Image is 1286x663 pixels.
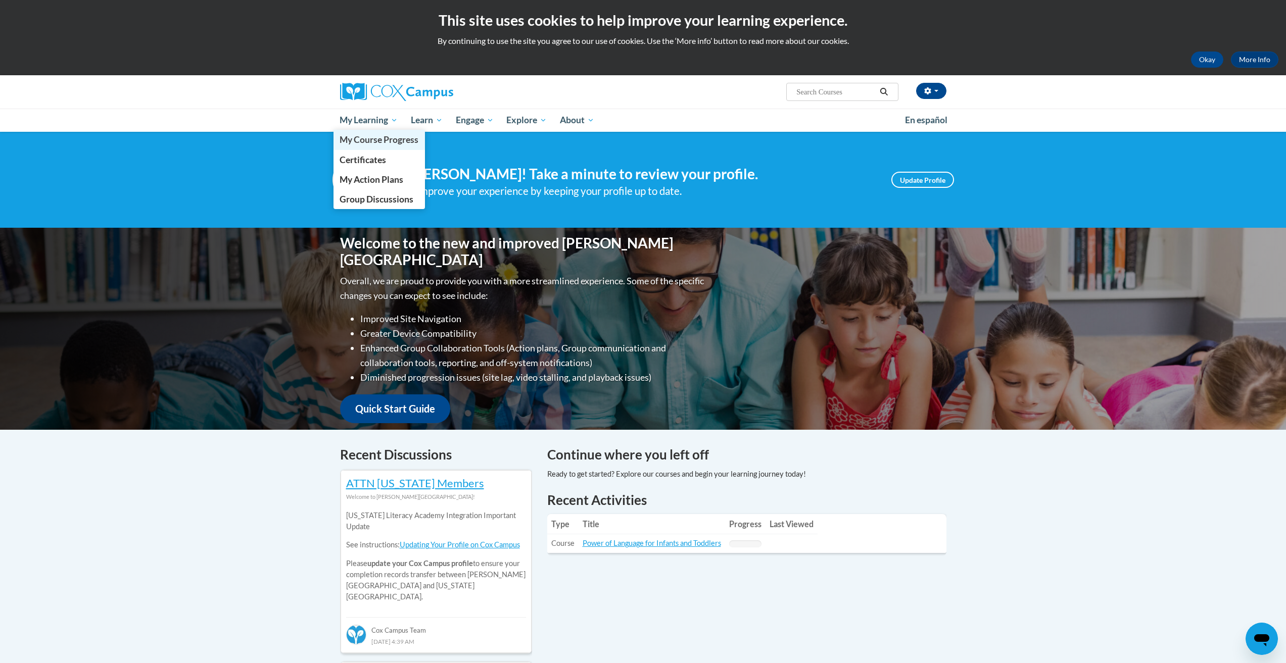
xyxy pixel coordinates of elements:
button: Account Settings [916,83,946,99]
li: Greater Device Compatibility [360,326,706,341]
a: My Action Plans [334,170,425,189]
h1: Recent Activities [547,491,946,509]
a: Update Profile [891,172,954,188]
span: Engage [456,114,494,126]
th: Title [579,514,725,534]
span: About [560,114,594,126]
span: My Action Plans [340,174,403,185]
a: Power of Language for Infants and Toddlers [583,539,721,547]
div: Help improve your experience by keeping your profile up to date. [393,183,876,199]
a: Certificates [334,150,425,170]
span: Explore [506,114,547,126]
button: Search [876,86,891,98]
img: Cox Campus [340,83,453,101]
p: See instructions: [346,539,526,550]
a: ATTN [US_STATE] Members [346,476,484,490]
a: More Info [1231,52,1278,68]
a: Quick Start Guide [340,394,450,423]
th: Type [547,514,579,534]
input: Search Courses [795,86,876,98]
a: Explore [500,109,553,132]
div: [DATE] 4:39 AM [346,636,526,647]
span: Group Discussions [340,194,413,205]
h4: Hi [PERSON_NAME]! Take a minute to review your profile. [393,166,876,183]
li: Diminished progression issues (site lag, video stalling, and playback issues) [360,370,706,385]
a: About [553,109,601,132]
img: Profile Image [332,157,378,202]
p: Overall, we are proud to provide you with a more streamlined experience. Some of the specific cha... [340,274,706,303]
p: By continuing to use the site you agree to our use of cookies. Use the ‘More info’ button to read... [8,35,1278,46]
span: En español [905,115,947,125]
a: My Course Progress [334,130,425,149]
h4: Recent Discussions [340,445,532,465]
li: Enhanced Group Collaboration Tools (Action plans, Group communication and collaboration tools, re... [360,341,706,370]
div: Cox Campus Team [346,617,526,635]
th: Last Viewed [766,514,818,534]
h1: Welcome to the new and improved [PERSON_NAME][GEOGRAPHIC_DATA] [340,235,706,269]
p: [US_STATE] Literacy Academy Integration Important Update [346,510,526,532]
a: Learn [404,109,449,132]
li: Improved Site Navigation [360,312,706,326]
a: Engage [449,109,500,132]
div: Please to ensure your completion records transfer between [PERSON_NAME][GEOGRAPHIC_DATA] and [US_... [346,502,526,610]
a: Group Discussions [334,189,425,209]
h4: Continue where you left off [547,445,946,465]
span: Learn [411,114,443,126]
span: My Course Progress [340,134,418,145]
a: My Learning [334,109,405,132]
h2: This site uses cookies to help improve your learning experience. [8,10,1278,30]
img: Cox Campus Team [346,625,366,645]
button: Okay [1191,52,1223,68]
th: Progress [725,514,766,534]
a: En español [898,110,954,131]
span: Course [551,539,575,547]
b: update your Cox Campus profile [367,559,473,568]
div: Main menu [325,109,962,132]
a: Updating Your Profile on Cox Campus [400,540,520,549]
iframe: Button to launch messaging window [1246,623,1278,655]
span: My Learning [340,114,398,126]
a: Cox Campus [340,83,532,101]
span: Certificates [340,155,386,165]
div: Welcome to [PERSON_NAME][GEOGRAPHIC_DATA]! [346,491,526,502]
